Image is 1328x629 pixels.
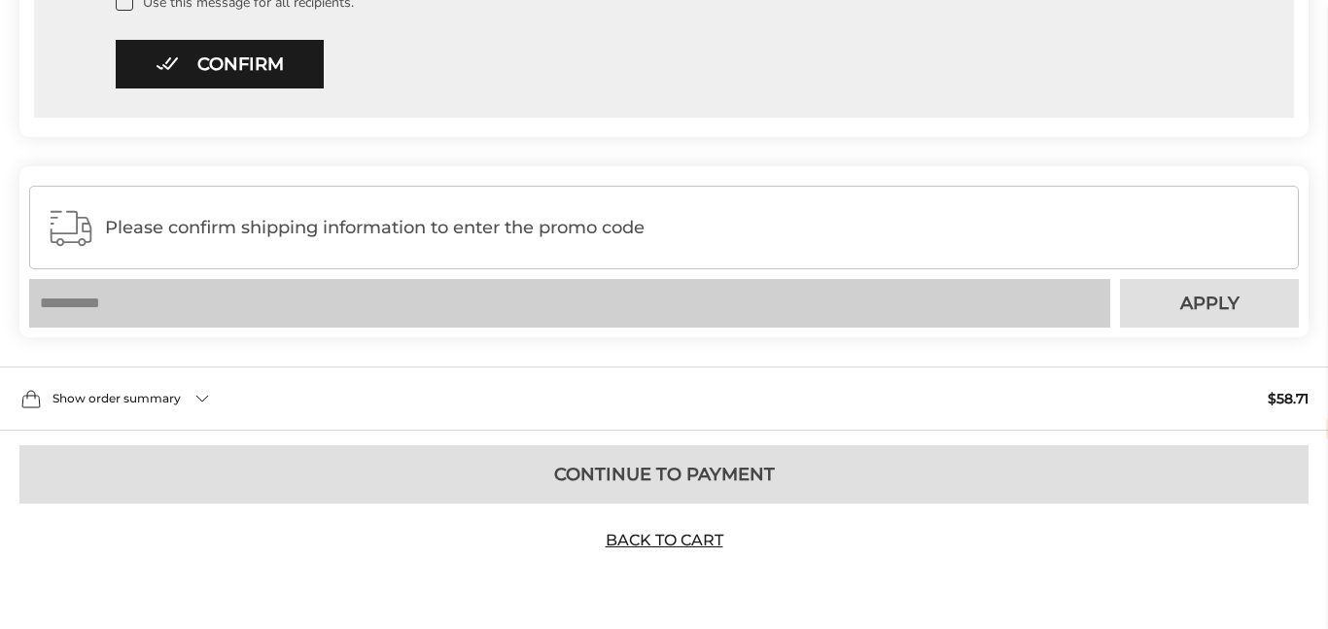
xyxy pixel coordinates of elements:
span: $58.71 [1268,392,1309,405]
a: Back to Cart [596,530,732,551]
span: Please confirm shipping information to enter the promo code [105,218,1281,237]
button: Confirm button [116,40,324,88]
span: Show order summary [52,393,181,404]
button: Apply [1120,279,1299,328]
button: Continue to Payment [19,445,1309,504]
span: Apply [1180,295,1240,312]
